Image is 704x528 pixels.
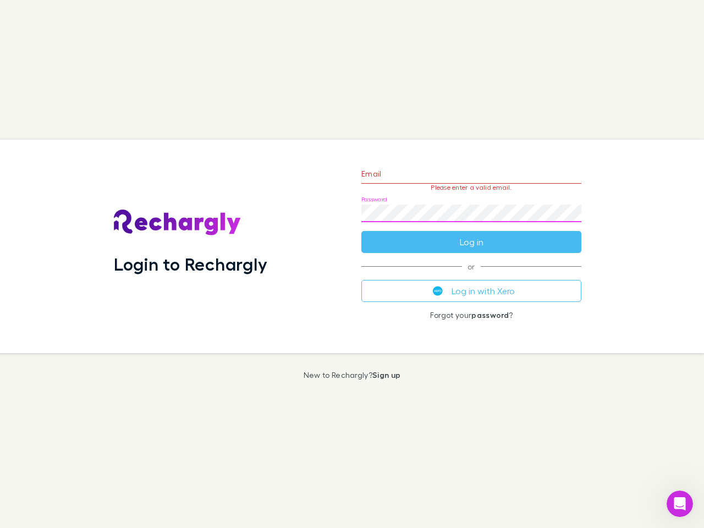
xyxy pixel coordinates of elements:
[361,311,581,320] p: Forgot your ?
[304,371,401,380] p: New to Rechargly?
[471,310,509,320] a: password
[433,286,443,296] img: Xero's logo
[361,184,581,191] p: Please enter a valid email.
[667,491,693,517] iframe: Intercom live chat
[114,254,267,274] h1: Login to Rechargly
[372,370,400,380] a: Sign up
[361,195,387,204] label: Password
[114,210,241,236] img: Rechargly's Logo
[361,266,581,267] span: or
[361,231,581,253] button: Log in
[361,280,581,302] button: Log in with Xero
